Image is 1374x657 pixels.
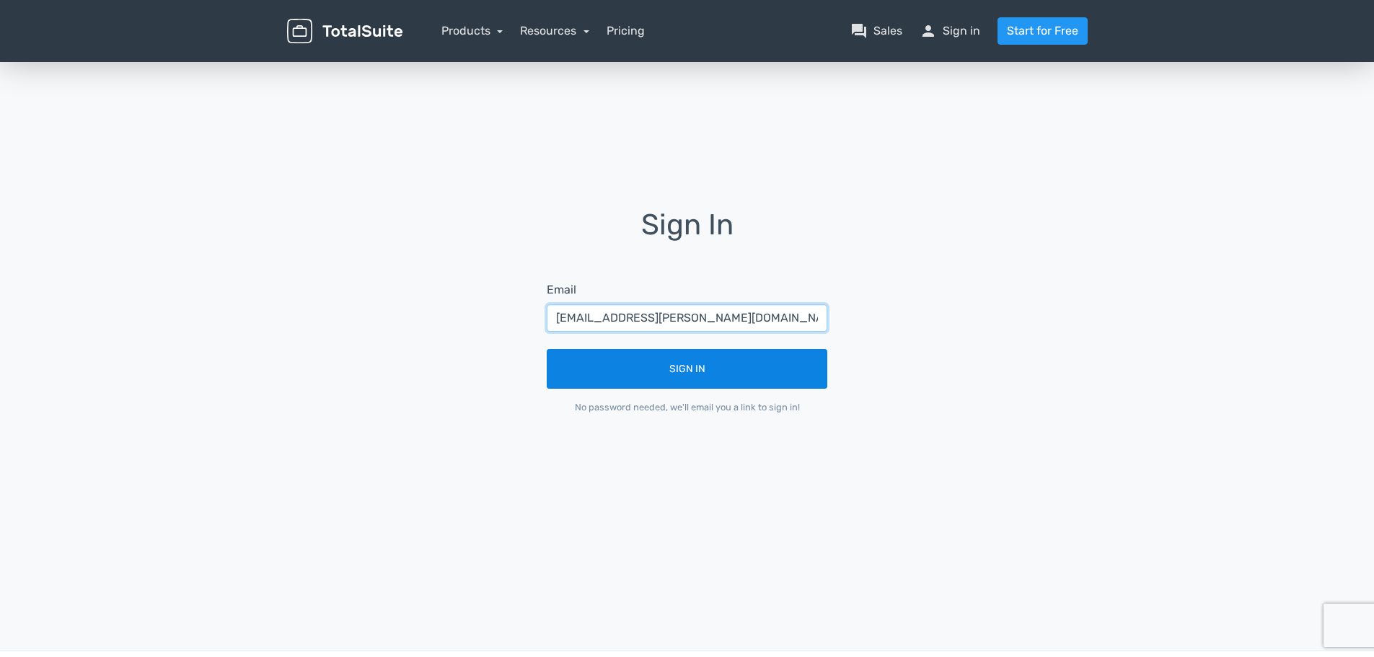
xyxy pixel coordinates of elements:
a: Products [441,24,503,38]
a: Resources [520,24,589,38]
a: Pricing [607,22,645,40]
img: TotalSuite for WordPress [287,19,402,44]
label: Email [547,281,576,299]
a: Start for Free [998,17,1088,45]
a: question_answerSales [850,22,902,40]
a: personSign in [920,22,980,40]
span: question_answer [850,22,868,40]
div: No password needed, we'll email you a link to sign in! [547,400,827,414]
button: Sign In [547,349,827,389]
span: person [920,22,937,40]
h1: Sign In [527,209,847,261]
